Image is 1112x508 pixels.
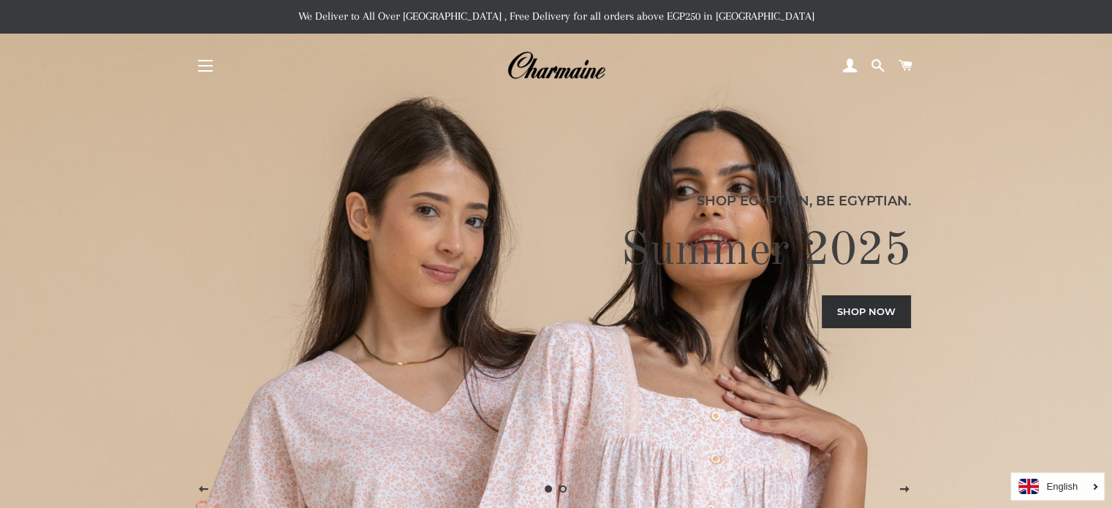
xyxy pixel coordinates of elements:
[1018,479,1097,494] a: English
[185,471,222,508] button: Previous slide
[1046,482,1078,491] i: English
[201,222,911,281] h2: Summer 2025
[886,471,923,508] button: Next slide
[507,50,605,82] img: Charmaine Egypt
[201,191,911,211] p: Shop Egyptian, Be Egyptian.
[822,295,911,327] a: Shop now
[556,482,571,496] a: Load slide 2
[542,482,556,496] a: Slide 1, current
